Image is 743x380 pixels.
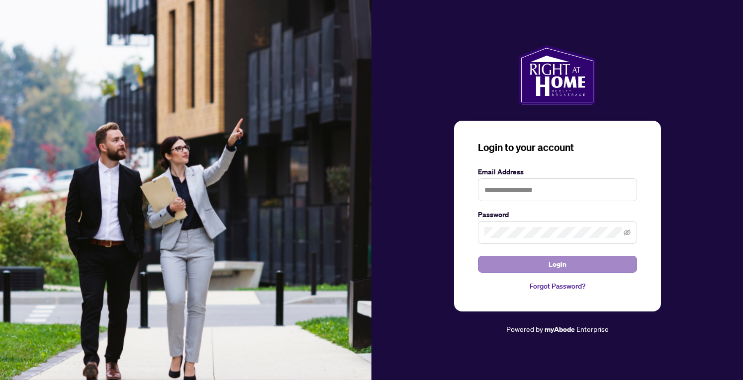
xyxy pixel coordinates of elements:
button: Login [478,256,637,273]
a: Forgot Password? [478,281,637,292]
span: eye-invisible [624,229,631,236]
a: myAbode [545,324,575,335]
img: ma-logo [519,45,596,105]
span: Login [549,256,566,272]
label: Password [478,209,637,220]
span: Powered by [506,324,543,333]
label: Email Address [478,166,637,177]
h3: Login to your account [478,141,637,154]
span: Enterprise [576,324,609,333]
